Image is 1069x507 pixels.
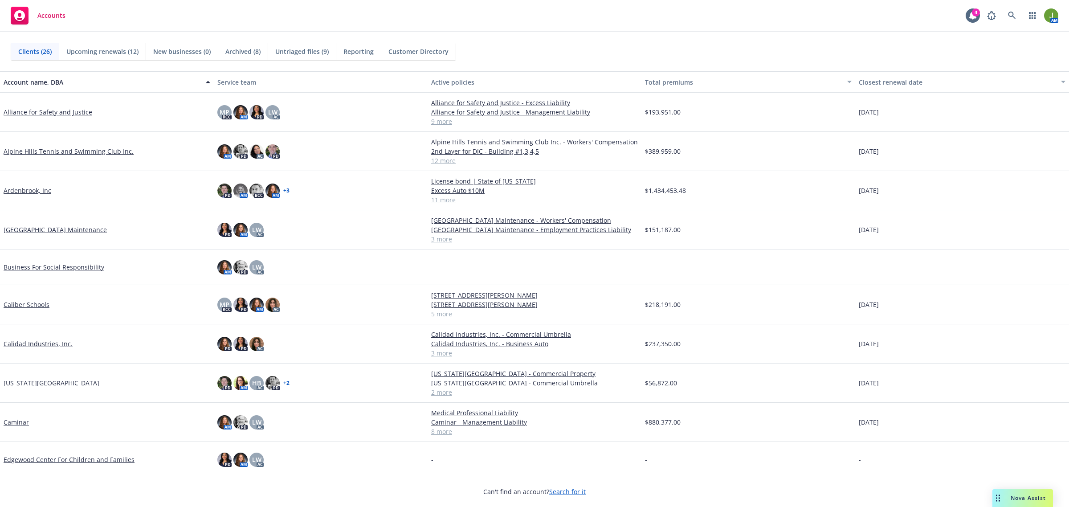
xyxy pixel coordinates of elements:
span: - [859,262,861,272]
span: LW [252,417,261,427]
img: photo [265,376,280,390]
span: - [431,262,433,272]
img: photo [265,144,280,159]
span: Reporting [343,47,374,56]
a: Search [1003,7,1021,25]
img: photo [233,184,248,198]
a: Switch app [1024,7,1041,25]
img: photo [217,376,232,390]
img: photo [233,144,248,159]
a: Alliance for Safety and Justice - Management Liability [431,107,638,117]
span: [DATE] [859,147,879,156]
span: LW [252,455,261,464]
div: Account name, DBA [4,78,200,87]
a: Caminar [4,417,29,427]
a: License bond | State of [US_STATE] [431,176,638,186]
a: [GEOGRAPHIC_DATA] Maintenance - Workers' Compensation [431,216,638,225]
span: [DATE] [859,107,879,117]
span: [DATE] [859,378,879,388]
img: photo [217,337,232,351]
span: Archived (8) [225,47,261,56]
img: photo [233,415,248,429]
a: [STREET_ADDRESS][PERSON_NAME] [431,290,638,300]
button: Nova Assist [992,489,1053,507]
span: $237,350.00 [645,339,681,348]
a: 11 more [431,195,638,204]
span: [DATE] [859,186,879,195]
a: Calidad Industries, Inc. - Commercial Umbrella [431,330,638,339]
span: $193,951.00 [645,107,681,117]
span: Accounts [37,12,65,19]
span: [DATE] [859,417,879,427]
span: [DATE] [859,339,879,348]
div: Total premiums [645,78,842,87]
img: photo [249,184,264,198]
img: photo [249,337,264,351]
span: Can't find an account? [483,487,586,496]
a: Alliance for Safety and Justice [4,107,92,117]
a: Caminar - Management Liability [431,417,638,427]
a: Edgewood Center For Children and Families [4,455,135,464]
img: photo [249,298,264,312]
span: Nova Assist [1011,494,1046,502]
span: $151,187.00 [645,225,681,234]
a: 5 more [431,309,638,319]
a: Accounts [7,3,69,28]
span: HB [252,378,261,388]
span: LW [252,262,261,272]
span: $389,959.00 [645,147,681,156]
span: $1,434,453.48 [645,186,686,195]
a: 3 more [431,348,638,358]
a: Calidad Industries, Inc. [4,339,73,348]
a: Calidad Industries, Inc. - Business Auto [431,339,638,348]
span: LW [268,107,277,117]
a: Caliber Schools [4,300,49,309]
a: Search for it [549,487,586,496]
a: Medical Professional Liability [431,408,638,417]
div: Active policies [431,78,638,87]
span: Untriaged files (9) [275,47,329,56]
a: [GEOGRAPHIC_DATA] Maintenance - Employment Practices Liability [431,225,638,234]
button: Closest renewal date [855,71,1069,93]
img: photo [217,453,232,467]
span: MP [220,300,229,309]
a: Excess Auto $10M [431,186,638,195]
span: LW [252,225,261,234]
a: Ardenbrook, Inc [4,186,51,195]
a: 12 more [431,156,638,165]
span: - [431,455,433,464]
div: 4 [972,8,980,16]
img: photo [233,453,248,467]
a: 2 more [431,388,638,397]
img: photo [233,105,248,119]
span: MP [220,107,229,117]
div: Drag to move [992,489,1004,507]
img: photo [265,184,280,198]
img: photo [217,223,232,237]
span: New businesses (0) [153,47,211,56]
img: photo [1044,8,1058,23]
a: + 3 [283,188,290,193]
div: Closest renewal date [859,78,1056,87]
a: Report a Bug [983,7,1000,25]
a: Alliance for Safety and Justice - Excess Liability [431,98,638,107]
a: [STREET_ADDRESS][PERSON_NAME] [431,300,638,309]
img: photo [217,415,232,429]
span: [DATE] [859,225,879,234]
a: 8 more [431,427,638,436]
span: - [645,455,647,464]
a: + 2 [283,380,290,386]
span: - [645,262,647,272]
span: Upcoming renewals (12) [66,47,139,56]
a: 3 more [431,234,638,244]
img: photo [249,105,264,119]
a: [US_STATE][GEOGRAPHIC_DATA] - Commercial Umbrella [431,378,638,388]
img: photo [249,144,264,159]
span: - [859,455,861,464]
a: [US_STATE][GEOGRAPHIC_DATA] - Commercial Property [431,369,638,378]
